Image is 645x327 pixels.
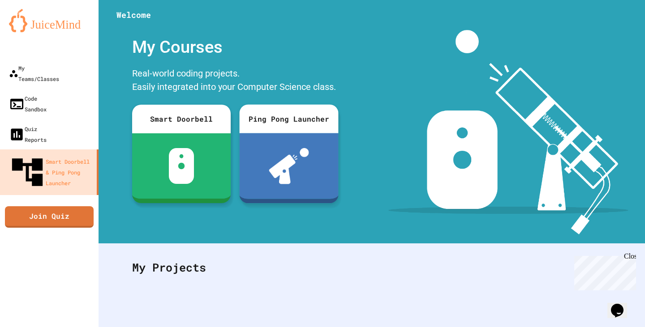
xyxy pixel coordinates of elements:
[132,105,231,133] div: Smart Doorbell
[4,4,62,57] div: Chat with us now!Close
[9,63,59,84] div: My Teams/Classes
[169,148,194,184] img: sdb-white.svg
[128,64,343,98] div: Real-world coding projects. Easily integrated into your Computer Science class.
[9,154,93,191] div: Smart Doorbell & Ping Pong Launcher
[607,291,636,318] iframe: chat widget
[9,9,90,32] img: logo-orange.svg
[5,206,94,228] a: Join Quiz
[388,30,628,234] img: banner-image-my-projects.png
[9,123,47,145] div: Quiz Reports
[9,93,47,115] div: Code Sandbox
[571,252,636,290] iframe: chat widget
[269,148,309,184] img: ppl-with-ball.png
[128,30,343,64] div: My Courses
[239,104,338,133] div: Ping Pong Launcher
[123,250,620,285] div: My Projects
